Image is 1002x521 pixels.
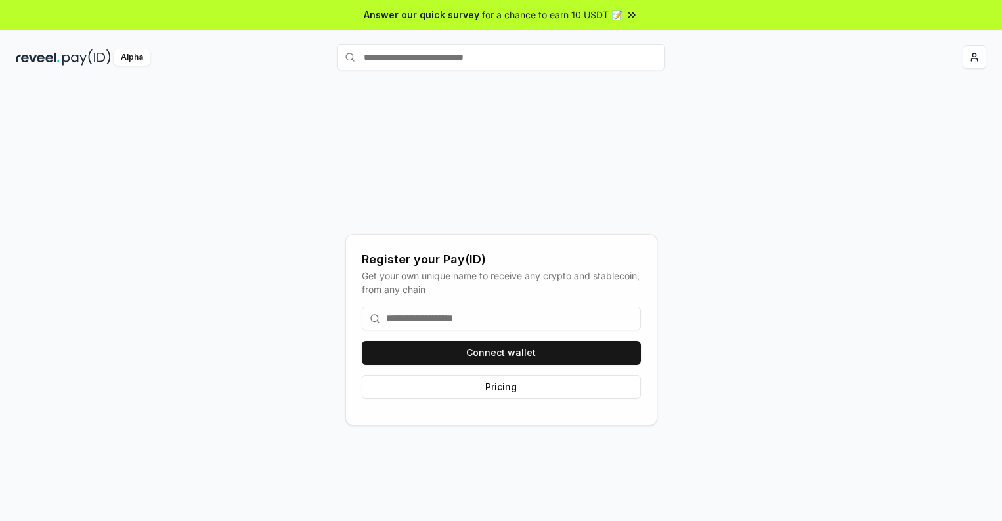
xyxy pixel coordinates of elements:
div: Register your Pay(ID) [362,250,641,269]
span: for a chance to earn 10 USDT 📝 [482,8,622,22]
img: pay_id [62,49,111,66]
div: Alpha [114,49,150,66]
button: Pricing [362,375,641,399]
div: Get your own unique name to receive any crypto and stablecoin, from any chain [362,269,641,296]
img: reveel_dark [16,49,60,66]
button: Connect wallet [362,341,641,365]
span: Answer our quick survey [364,8,479,22]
